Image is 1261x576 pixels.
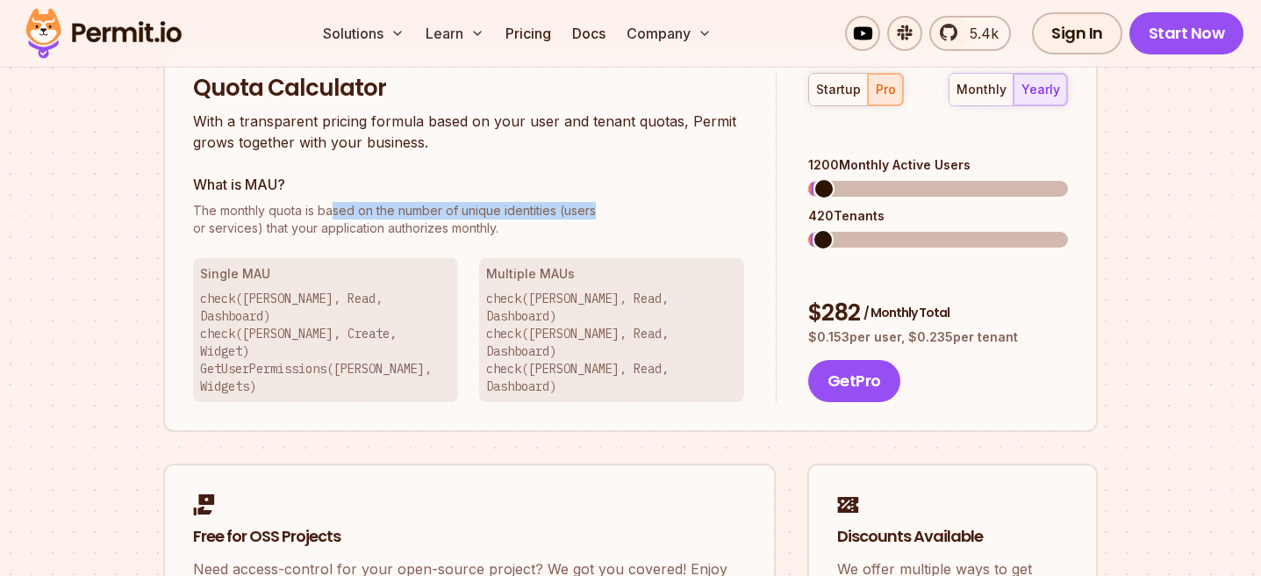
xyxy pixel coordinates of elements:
a: Start Now [1129,12,1244,54]
div: monthly [956,81,1007,98]
a: 5.4k [929,16,1011,51]
span: The monthly quota is based on the number of unique identities (users [193,202,744,220]
h3: What is MAU? [193,174,744,195]
a: Sign In [1032,12,1122,54]
button: Solutions [316,16,412,51]
h2: Quota Calculator [193,73,744,104]
p: check([PERSON_NAME], Read, Dashboard) check([PERSON_NAME], Create, Widget) GetUserPermissions([PE... [200,290,451,395]
h2: Discounts Available [837,526,1068,548]
img: Permit logo [18,4,190,63]
div: 420 Tenants [808,207,1068,225]
div: startup [816,81,861,98]
p: check([PERSON_NAME], Read, Dashboard) check([PERSON_NAME], Read, Dashboard) check([PERSON_NAME], ... [486,290,737,395]
p: $ 0.153 per user, $ 0.235 per tenant [808,328,1068,346]
button: GetPro [808,360,900,402]
a: Pricing [498,16,558,51]
button: Learn [419,16,491,51]
button: Company [620,16,719,51]
p: With a transparent pricing formula based on your user and tenant quotas, Permit grows together wi... [193,111,744,153]
span: / Monthly Total [863,304,949,321]
h3: Multiple MAUs [486,265,737,283]
h3: Single MAU [200,265,451,283]
h2: Free for OSS Projects [193,526,746,548]
div: $ 282 [808,298,1068,329]
div: 1200 Monthly Active Users [808,156,1068,174]
a: Docs [565,16,613,51]
span: 5.4k [959,23,999,44]
p: or services) that your application authorizes monthly. [193,202,744,237]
